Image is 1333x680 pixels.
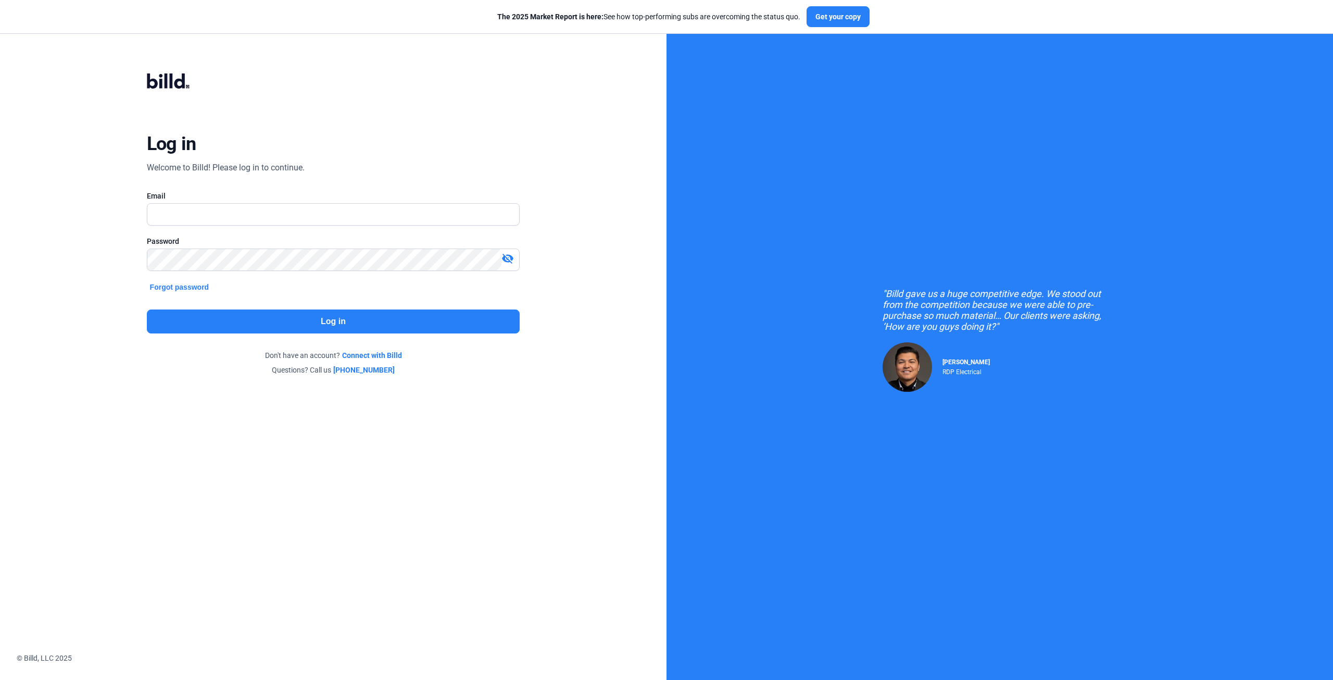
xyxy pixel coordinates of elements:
a: [PHONE_NUMBER] [333,365,395,375]
button: Log in [147,310,520,333]
div: Questions? Call us [147,365,520,375]
span: [PERSON_NAME] [942,358,990,366]
div: Email [147,191,520,201]
div: See how top-performing subs are overcoming the status quo. [497,11,800,22]
div: "Billd gave us a huge competitive edge. We stood out from the competition because we were able to... [883,288,1117,332]
button: Forgot password [147,281,212,293]
button: Get your copy [807,6,870,27]
div: Password [147,236,520,246]
img: Raul Pacheco [883,342,932,392]
div: Welcome to Billd! Please log in to continue. [147,162,305,174]
div: Don't have an account? [147,350,520,361]
div: RDP Electrical [942,366,990,376]
a: Connect with Billd [342,350,402,361]
mat-icon: visibility_off [501,252,514,265]
div: Log in [147,132,196,155]
span: The 2025 Market Report is here: [497,13,603,21]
